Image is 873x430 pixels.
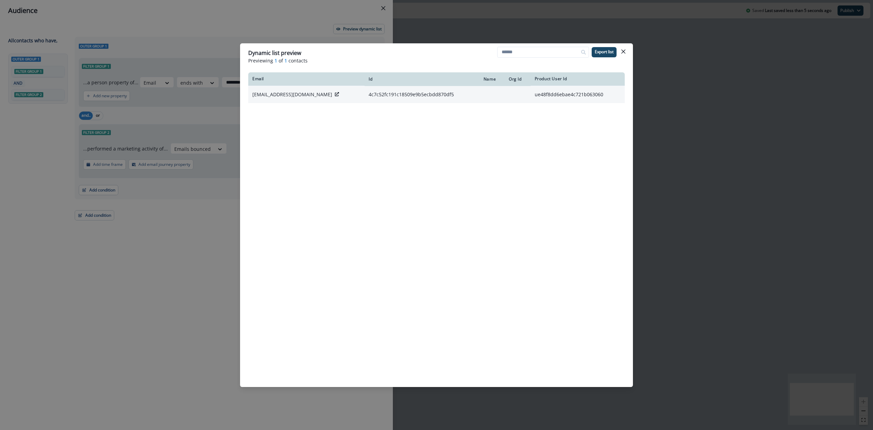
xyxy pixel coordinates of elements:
[484,76,501,82] div: Name
[248,57,625,64] p: Previewing of contacts
[248,49,301,57] p: Dynamic list preview
[618,46,629,57] button: Close
[509,76,527,82] div: Org Id
[595,49,613,54] p: Export list
[252,91,332,98] p: [EMAIL_ADDRESS][DOMAIN_NAME]
[275,57,277,64] span: 1
[531,86,625,103] td: ue48f8dd6ebae4c721b063060
[592,47,617,57] button: Export list
[252,76,360,82] div: Email
[365,86,479,103] td: 4c7c52fc191c18509e9b5ecbdd870df5
[284,57,287,64] span: 1
[535,76,621,82] div: Product User Id
[369,76,475,82] div: Id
